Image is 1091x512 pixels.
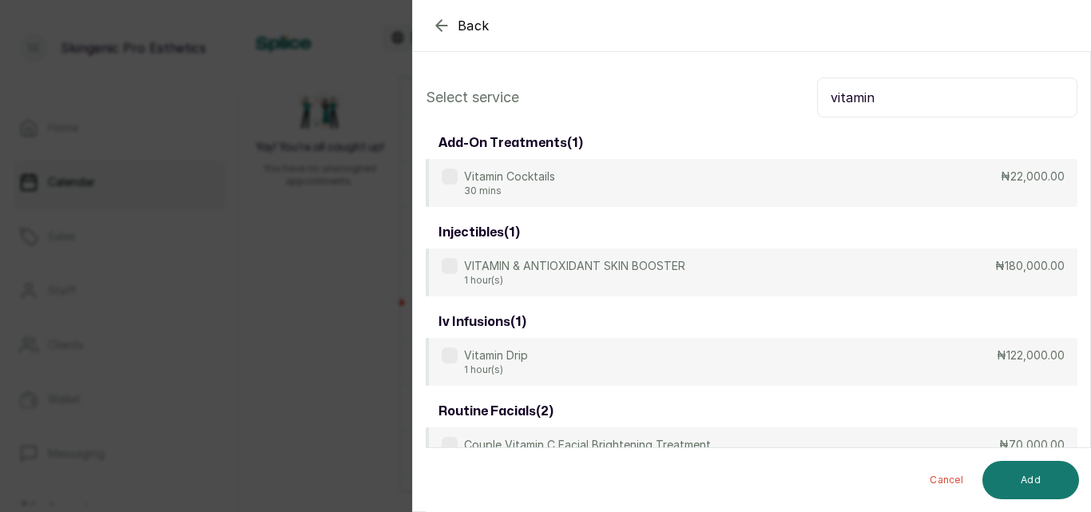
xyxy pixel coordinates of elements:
[438,223,520,242] h3: injectibles ( 1 )
[464,274,685,287] p: 1 hour(s)
[464,185,555,197] p: 30 mins
[1001,169,1065,185] p: ₦22,000.00
[438,312,526,331] h3: iv infusions ( 1 )
[817,77,1077,117] input: Search.
[438,133,583,153] h3: add-on treatments ( 1 )
[997,347,1065,363] p: ₦122,000.00
[999,437,1065,453] p: ₦70,000.00
[464,347,528,363] p: Vitamin Drip
[464,169,555,185] p: Vitamin Cocktails
[426,86,519,109] p: Select service
[917,461,976,499] button: Cancel
[458,16,490,35] span: Back
[464,258,685,274] p: VITAMIN & ANTIOXIDANT SKIN BOOSTER
[432,16,490,35] button: Back
[464,437,711,453] p: Couple Vitamin C Facial Brightening Treatment
[464,363,528,376] p: 1 hour(s)
[982,461,1079,499] button: Add
[995,258,1065,274] p: ₦180,000.00
[438,402,553,421] h3: routine facials ( 2 )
